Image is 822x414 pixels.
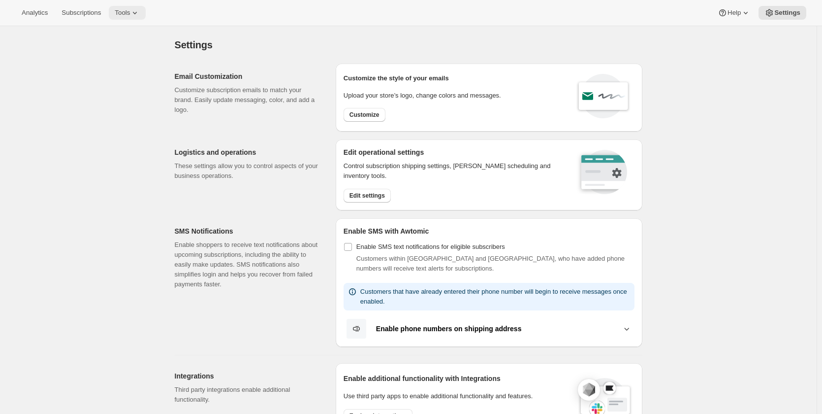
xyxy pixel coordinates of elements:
[344,391,568,401] p: Use third party apps to enable additional functionality and features.
[56,6,107,20] button: Subscriptions
[349,111,379,119] span: Customize
[175,226,320,236] h2: SMS Notifications
[115,9,130,17] span: Tools
[344,147,564,157] h2: Edit operational settings
[62,9,101,17] span: Subscriptions
[759,6,806,20] button: Settings
[344,161,564,181] p: Control subscription shipping settings, [PERSON_NAME] scheduling and inventory tools.
[376,325,522,333] b: Enable phone numbers on shipping address
[344,108,385,122] button: Customize
[774,9,800,17] span: Settings
[344,189,391,203] button: Edit settings
[344,73,449,83] p: Customize the style of your emails
[175,371,320,381] h2: Integrations
[175,147,320,157] h2: Logistics and operations
[349,192,385,200] span: Edit settings
[175,39,213,50] span: Settings
[175,385,320,405] p: Third party integrations enable additional functionality.
[344,226,634,236] h2: Enable SMS with Awtomic
[344,91,501,101] p: Upload your store’s logo, change colors and messages.
[356,255,625,272] span: Customers within [GEOGRAPHIC_DATA] and [GEOGRAPHIC_DATA], who have added phone numbers will recei...
[16,6,54,20] button: Analytics
[344,374,568,383] h2: Enable additional functionality with Integrations
[109,6,146,20] button: Tools
[344,318,634,339] button: Enable phone numbers on shipping address
[22,9,48,17] span: Analytics
[727,9,741,17] span: Help
[356,243,505,250] span: Enable SMS text notifications for eligible subscribers
[175,161,320,181] p: These settings allow you to control aspects of your business operations.
[712,6,757,20] button: Help
[175,240,320,289] p: Enable shoppers to receive text notifications about upcoming subscriptions, including the ability...
[175,71,320,81] h2: Email Customization
[360,287,631,307] p: Customers that have already entered their phone number will begin to receive messages once enabled.
[175,85,320,115] p: Customize subscription emails to match your brand. Easily update messaging, color, and add a logo.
